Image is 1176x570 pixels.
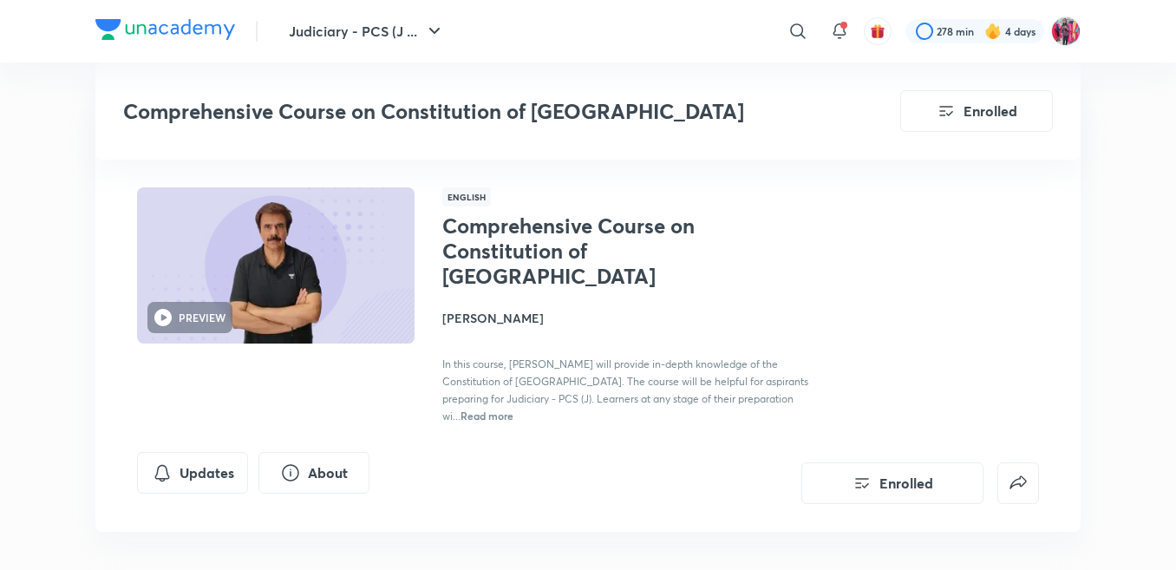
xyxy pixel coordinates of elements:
[801,462,983,504] button: Enrolled
[442,357,808,423] span: In this course, [PERSON_NAME] will provide in-depth knowledge of the Constitution of [GEOGRAPHIC_...
[258,452,369,494] button: About
[95,19,235,44] a: Company Logo
[179,310,225,325] h6: PREVIEW
[900,90,1053,132] button: Enrolled
[95,19,235,40] img: Company Logo
[442,187,491,206] span: English
[134,186,417,345] img: Thumbnail
[137,452,248,494] button: Updates
[461,409,513,423] span: Read more
[442,309,831,327] h4: [PERSON_NAME]
[442,213,726,288] h1: Comprehensive Course on Constitution of [GEOGRAPHIC_DATA]
[997,462,1039,504] button: false
[278,14,455,49] button: Judiciary - PCS (J ...
[870,23,885,39] img: avatar
[864,17,892,45] button: avatar
[984,23,1002,40] img: streak
[123,99,802,124] h3: Comprehensive Course on Constitution of [GEOGRAPHIC_DATA]
[1051,16,1081,46] img: Archita Mittal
